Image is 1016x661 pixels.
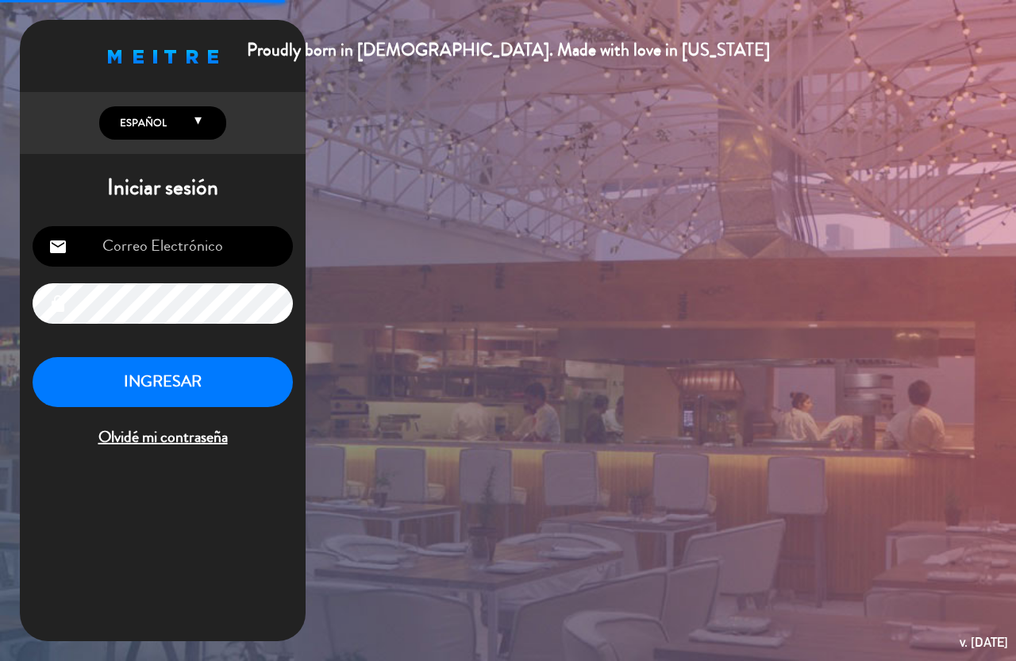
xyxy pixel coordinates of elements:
span: Español [116,115,167,131]
i: lock [48,294,67,313]
div: v. [DATE] [960,632,1008,653]
h1: Iniciar sesión [20,175,306,202]
span: Olvidé mi contraseña [33,425,293,451]
button: INGRESAR [33,357,293,407]
input: Correo Electrónico [33,226,293,267]
i: email [48,237,67,256]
